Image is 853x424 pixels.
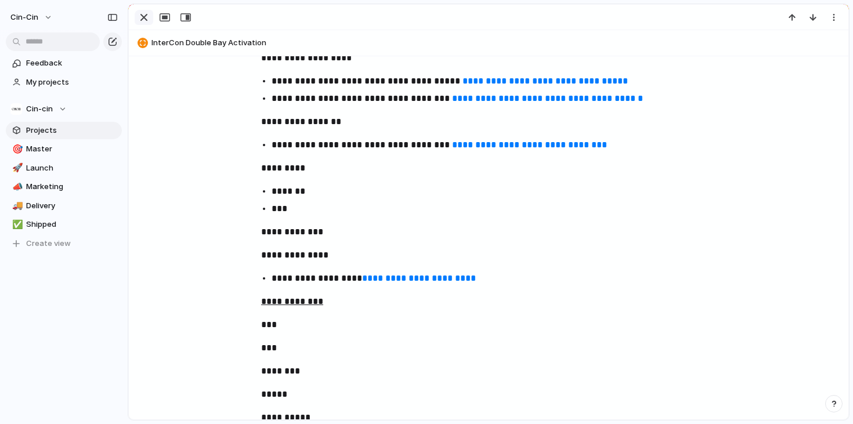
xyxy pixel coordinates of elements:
span: Create view [26,238,71,249]
span: Delivery [26,200,118,212]
button: cin-cin [5,8,59,27]
span: Marketing [26,181,118,193]
a: Projects [6,122,122,139]
a: 📣Marketing [6,178,122,195]
button: Create view [6,235,122,252]
span: Feedback [26,57,118,69]
div: 🚀 [12,161,20,175]
span: Cin-cin [26,103,53,115]
button: 🚚 [10,200,22,212]
div: 🚚 [12,199,20,212]
button: ✅ [10,219,22,230]
span: InterCon Double Bay Activation [151,37,843,49]
span: cin-cin [10,12,38,23]
div: 🎯 [12,143,20,156]
button: Cin-cin [6,100,122,118]
button: 📣 [10,181,22,193]
div: ✅ [12,218,20,231]
a: ✅Shipped [6,216,122,233]
span: Shipped [26,219,118,230]
a: 🚚Delivery [6,197,122,215]
span: My projects [26,77,118,88]
button: 🎯 [10,143,22,155]
a: 🚀Launch [6,160,122,177]
a: Feedback [6,55,122,72]
span: Master [26,143,118,155]
span: Projects [26,125,118,136]
span: Launch [26,162,118,174]
a: 🎯Master [6,140,122,158]
div: 📣 [12,180,20,194]
a: My projects [6,74,122,91]
button: InterCon Double Bay Activation [134,34,843,52]
button: 🚀 [10,162,22,174]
